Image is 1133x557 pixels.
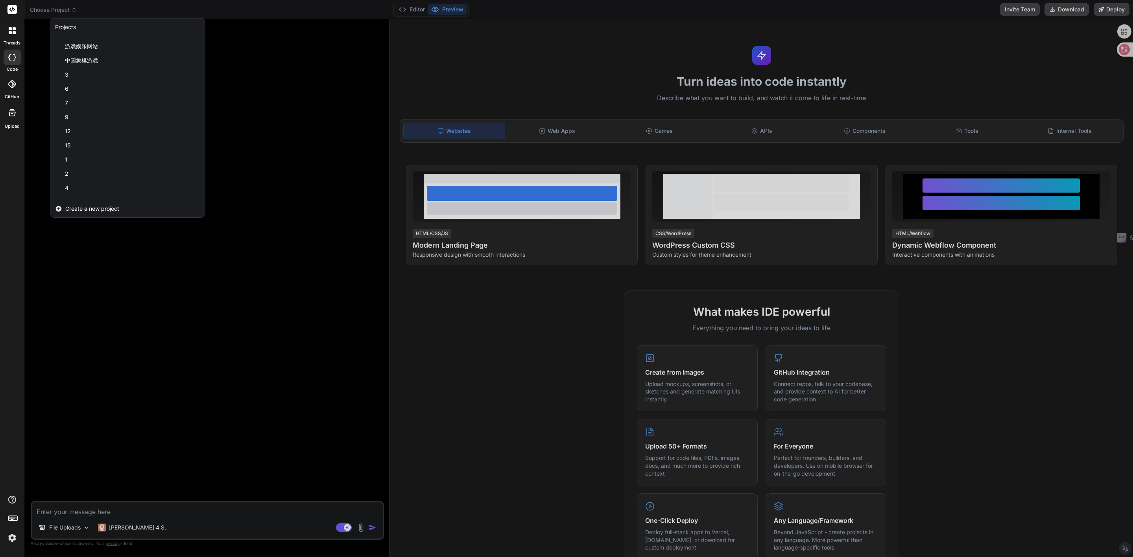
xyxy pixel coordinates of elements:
span: 游戏娱乐网站 [65,42,98,50]
span: 4 [65,184,68,192]
span: 6 [65,85,68,93]
img: settings [6,531,19,544]
span: 7 [65,99,68,107]
span: 1 [65,156,67,164]
span: 2 [65,170,68,178]
span: 15 [65,142,70,149]
label: threads [4,40,20,46]
label: GitHub [5,94,19,100]
span: 12 [65,127,71,135]
span: Create a new project [65,205,119,213]
span: 中国象棋游戏 [65,57,98,64]
label: code [7,66,18,73]
span: 9 [65,113,68,121]
span: 3 [65,71,68,79]
div: Projects [55,23,76,31]
label: Upload [5,123,20,130]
